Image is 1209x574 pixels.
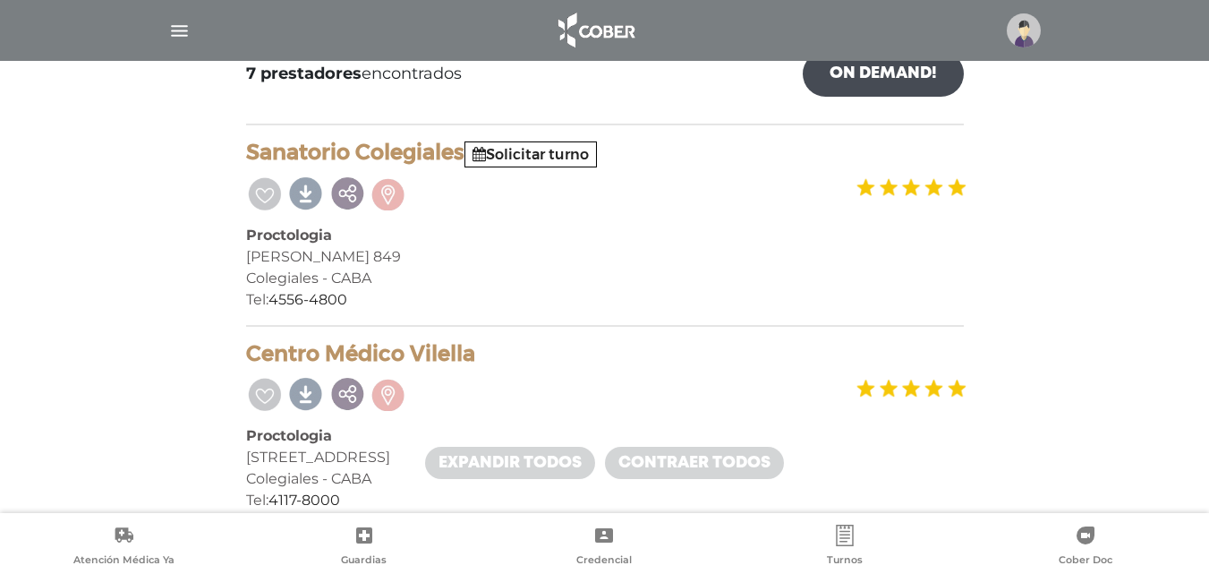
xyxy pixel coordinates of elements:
img: estrellas_badge.png [854,368,966,408]
a: Atención Médica Ya [4,525,244,570]
a: Expandir todos [425,447,595,479]
a: Guardias [244,525,485,570]
span: Atención Médica Ya [73,553,175,570]
a: Solicitar turno [473,146,589,163]
b: Proctologia [246,427,332,444]
b: 7 prestadores [246,64,362,83]
img: logo_cober_home-white.png [549,9,643,52]
span: Cober Doc [1059,553,1112,570]
a: 4556-4800 [268,291,347,308]
img: profile-placeholder.svg [1007,13,1041,47]
span: encontrados [246,62,462,86]
div: Tel: [246,490,964,511]
span: Turnos [827,553,863,570]
div: Colegiales - CABA [246,468,964,490]
div: Tel: [246,289,964,311]
b: Proctologia [246,227,332,244]
div: Colegiales - CABA [246,268,964,289]
a: 4117-8000 [268,492,340,509]
a: Cober Doc [965,525,1205,570]
span: Credencial [576,553,632,570]
a: On Demand! [803,51,964,97]
img: Cober_menu-lines-white.svg [168,20,191,42]
img: estrellas_badge.png [854,167,966,208]
a: Turnos [725,525,966,570]
a: Credencial [484,525,725,570]
h4: Sanatorio Colegiales [246,140,964,166]
div: [PERSON_NAME] 849 [246,246,964,268]
span: Guardias [341,553,387,570]
h4: Centro Médico Vilella [246,341,964,367]
div: [STREET_ADDRESS] [246,447,964,468]
a: Contraer todos [605,447,784,479]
